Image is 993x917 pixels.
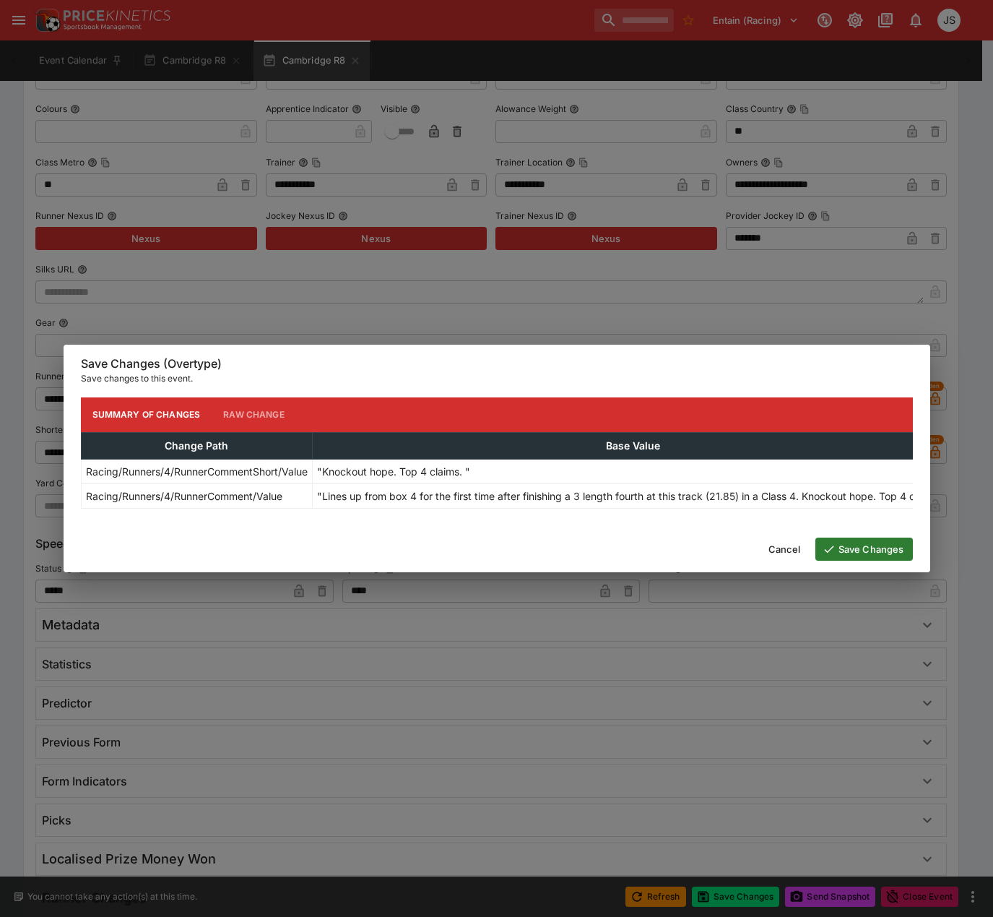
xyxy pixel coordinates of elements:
[312,483,954,508] td: "Lines up from box 4 for the first time after finishing a 3 length fourth at this track (21.85) i...
[81,397,212,432] button: Summary of Changes
[81,432,312,459] th: Change Path
[81,356,913,371] h6: Save Changes (Overtype)
[81,371,913,386] p: Save changes to this event.
[815,538,913,561] button: Save Changes
[86,488,282,504] p: Racing/Runners/4/RunnerComment/Value
[212,397,296,432] button: Raw Change
[86,464,308,479] p: Racing/Runners/4/RunnerCommentShort/Value
[760,538,810,561] button: Cancel
[312,432,954,459] th: Base Value
[312,459,954,483] td: "Knockout hope. Top 4 claims. "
